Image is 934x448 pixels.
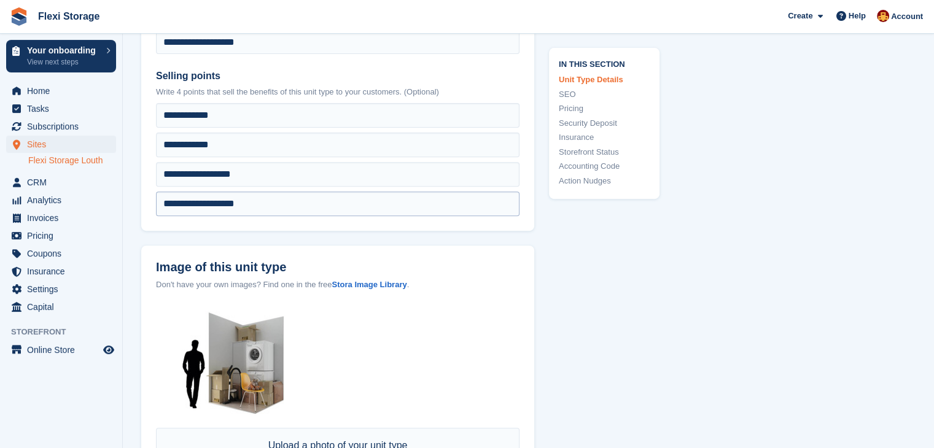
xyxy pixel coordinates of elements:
span: In this section [559,58,650,69]
span: Storefront [11,326,122,338]
span: Insurance [27,263,101,280]
label: Image of this unit type [156,260,520,274]
span: CRM [27,174,101,191]
span: Account [891,10,923,23]
a: menu [6,82,116,99]
a: menu [6,136,116,153]
span: Coupons [27,245,101,262]
a: menu [6,100,116,117]
p: Your onboarding [27,46,100,55]
span: Analytics [27,191,101,209]
a: Insurance [559,132,650,144]
span: Pricing [27,227,101,244]
a: Flexi Storage [33,6,104,26]
span: Subscriptions [27,118,101,135]
img: Andrew Bett [877,10,889,22]
a: Pricing [559,103,650,115]
span: Sites [27,136,101,153]
a: menu [6,191,116,209]
a: Action Nudges [559,175,650,187]
label: Selling points [156,69,520,83]
span: Online Store [27,341,101,358]
div: Don't have your own images? Find one in the free . [156,279,520,291]
span: Settings [27,280,101,298]
p: Write 4 points that sell the benefits of this unit type to your customers. (Optional) [156,86,520,98]
a: menu [6,227,116,244]
span: Tasks [27,100,101,117]
a: Preview store [101,342,116,357]
span: Help [849,10,866,22]
a: Storefront Status [559,146,650,158]
p: View next steps [27,56,100,68]
a: SEO [559,88,650,101]
a: menu [6,298,116,315]
a: Stora Image Library [332,280,407,289]
a: Flexi Storage Louth [28,155,116,166]
a: Security Deposit [559,117,650,129]
a: Unit Type Details [559,74,650,87]
a: menu [6,209,116,226]
span: Create [788,10,812,22]
a: menu [6,341,116,358]
a: Accounting Code [559,161,650,173]
a: menu [6,263,116,280]
a: menu [6,174,116,191]
span: Invoices [27,209,101,226]
a: menu [6,118,116,135]
img: 25-sqft-unit.jpg [156,306,313,423]
a: Your onboarding View next steps [6,40,116,72]
a: menu [6,245,116,262]
span: Home [27,82,101,99]
a: menu [6,280,116,298]
img: stora-icon-8386f47178a22dfd0bd8f6a31ec36ba5ce8667c1dd55bd0f319d3a0aa187defe.svg [10,7,28,26]
span: Capital [27,298,101,315]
